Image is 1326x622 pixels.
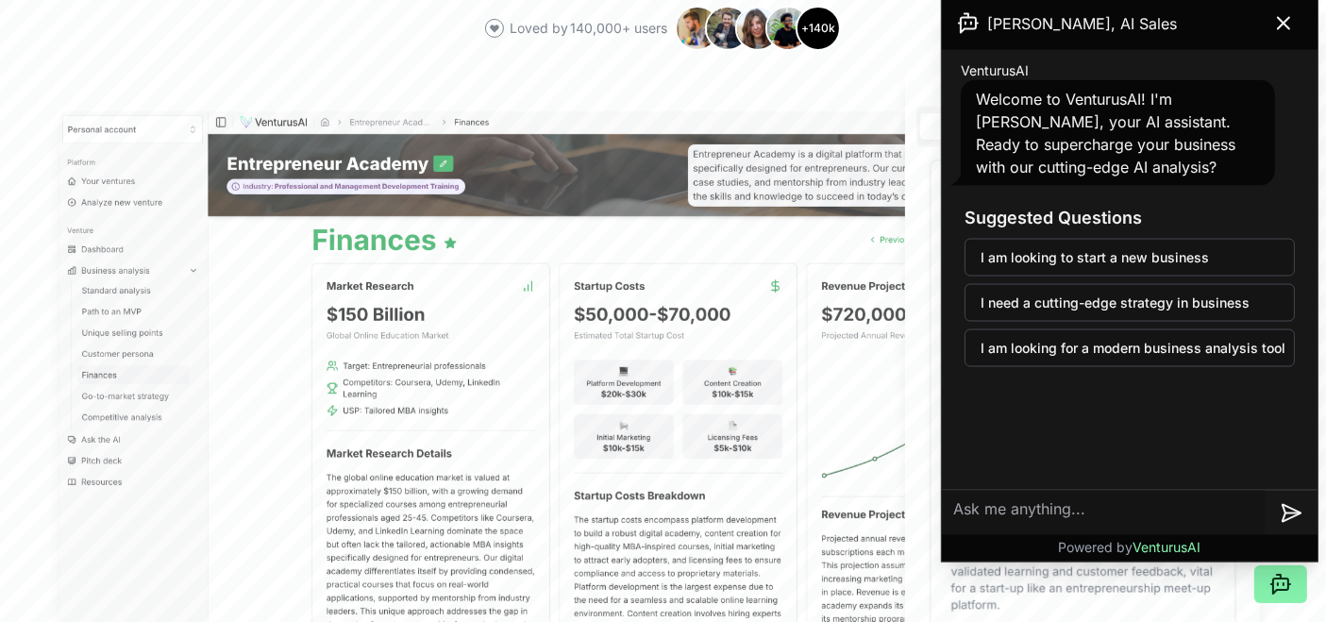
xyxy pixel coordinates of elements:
[965,284,1295,322] button: I need a cutting-edge strategy in business
[976,90,1235,177] span: Welcome to VenturusAI! I'm [PERSON_NAME], your AI assistant. Ready to supercharge your business w...
[961,61,1029,80] span: VenturusAI
[735,6,780,51] img: Avatar 3
[965,205,1295,231] h3: Suggested Questions
[1059,539,1201,558] p: Powered by
[765,6,811,51] img: Avatar 4
[1133,540,1201,556] span: VenturusAI
[965,329,1295,367] button: I am looking for a modern business analysis tool
[675,6,720,51] img: Avatar 1
[987,12,1177,35] span: [PERSON_NAME], AI Sales
[705,6,750,51] img: Avatar 2
[965,239,1295,277] button: I am looking to start a new business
